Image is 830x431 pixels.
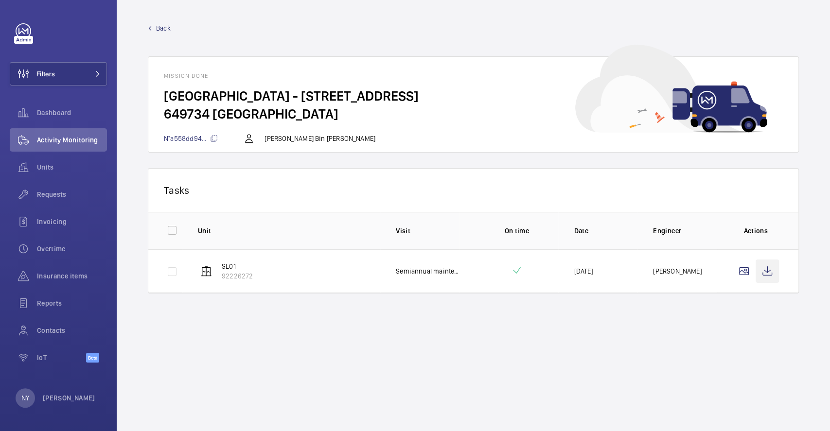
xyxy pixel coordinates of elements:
[475,226,559,236] p: On time
[37,244,107,254] span: Overtime
[198,226,380,236] p: Unit
[37,162,107,172] span: Units
[36,69,55,79] span: Filters
[164,87,783,105] h2: [GEOGRAPHIC_DATA] - [STREET_ADDRESS]
[10,62,107,86] button: Filters
[156,23,171,33] span: Back
[37,271,107,281] span: Insurance items
[21,393,29,403] p: NY
[222,271,253,281] p: 92226272
[37,190,107,199] span: Requests
[396,226,459,236] p: Visit
[37,217,107,226] span: Invoicing
[37,108,107,118] span: Dashboard
[575,45,767,133] img: car delivery
[37,298,107,308] span: Reports
[222,261,253,271] p: SL01
[164,105,783,123] h2: 649734 [GEOGRAPHIC_DATA]
[574,226,637,236] p: Date
[164,135,218,142] span: N°a558dd94...
[37,326,107,335] span: Contacts
[265,134,375,143] p: [PERSON_NAME] Bin [PERSON_NAME]
[164,184,783,196] p: Tasks
[37,353,86,362] span: IoT
[200,265,212,277] img: elevator.svg
[164,72,783,79] h1: Mission done
[653,266,702,276] p: [PERSON_NAME]
[37,135,107,145] span: Activity Monitoring
[732,226,779,236] p: Actions
[653,226,717,236] p: Engineer
[86,353,99,362] span: Beta
[43,393,95,403] p: [PERSON_NAME]
[574,266,593,276] p: [DATE]
[396,266,459,276] p: Semiannual maintenance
